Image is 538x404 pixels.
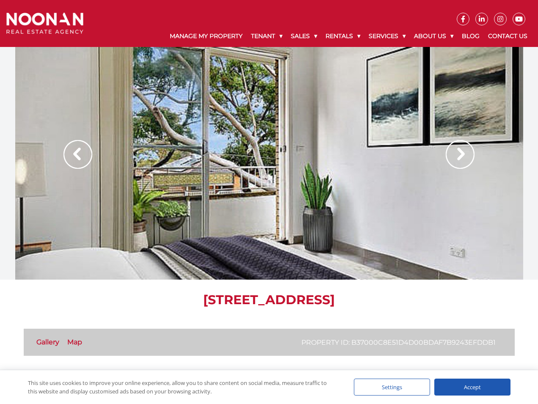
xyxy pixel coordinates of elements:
a: Rentals [321,25,364,47]
p: Property ID: b37000c8e51d4d00bdaf7b9243efddb1 [301,337,496,348]
div: This site uses cookies to improve your online experience, allow you to share content on social me... [28,379,337,396]
a: About Us [410,25,458,47]
a: Manage My Property [166,25,247,47]
a: Sales [287,25,321,47]
a: Map [67,338,82,346]
a: Tenant [247,25,287,47]
img: Arrow slider [63,140,92,169]
div: Accept [434,379,510,396]
a: Blog [458,25,484,47]
img: Arrow slider [446,140,475,169]
a: Services [364,25,410,47]
h1: [STREET_ADDRESS] [24,292,515,308]
img: Noonan Real Estate Agency [6,13,83,34]
a: Contact Us [484,25,532,47]
div: Settings [354,379,430,396]
a: Gallery [36,338,59,346]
